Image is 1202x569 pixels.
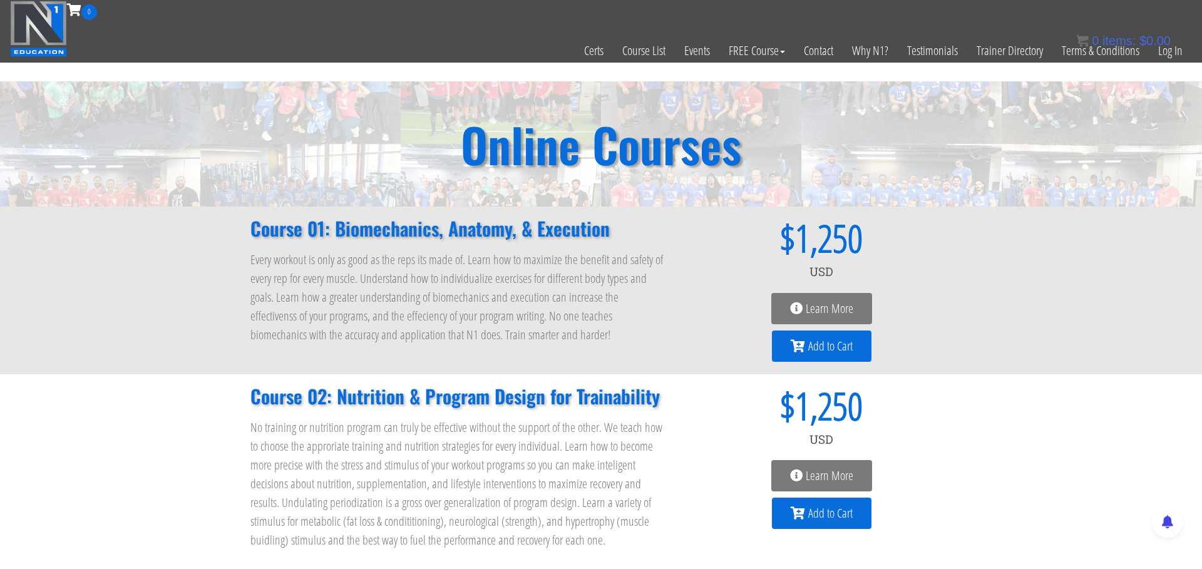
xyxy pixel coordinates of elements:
span: 1,250 [795,219,863,257]
a: 0 items: $0.00 [1076,34,1171,48]
span: $ [691,387,795,424]
a: Course List [613,20,675,81]
h2: Course 01: Biomechanics, Anatomy, & Execution [250,219,666,238]
span: items: [1102,34,1136,48]
span: Add to Cart [808,507,853,520]
img: n1-education [10,1,67,57]
a: Events [675,20,719,81]
a: Learn More [771,460,872,491]
a: Certs [575,20,613,81]
span: Learn More [806,469,853,482]
span: Learn More [806,302,853,315]
p: Every workout is only as good as the reps its made of. Learn how to maximize the benefit and safe... [250,250,666,344]
p: No training or nutrition program can truly be effective without the support of the other. We teac... [250,418,666,550]
a: Why N1? [843,20,898,81]
span: 0 [1092,34,1099,48]
img: icon11.png [1076,34,1089,47]
span: 0 [81,4,97,20]
div: USD [691,257,952,287]
h2: Course 02: Nutrition & Program Design for Trainability [250,387,666,406]
a: Log In [1149,20,1192,81]
a: FREE Course [719,20,794,81]
span: $ [691,219,795,257]
a: Add to Cart [772,331,871,362]
bdi: 0.00 [1139,34,1171,48]
span: 1,250 [795,387,863,424]
a: Terms & Conditions [1052,20,1149,81]
a: Learn More [771,293,872,324]
a: 0 [67,1,97,18]
span: $ [1139,34,1146,48]
a: Contact [794,20,843,81]
a: Trainer Directory [967,20,1052,81]
h2: Online Courses [461,121,741,168]
a: Add to Cart [772,498,871,529]
a: Testimonials [898,20,967,81]
span: Add to Cart [808,340,853,352]
div: USD [691,424,952,454]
